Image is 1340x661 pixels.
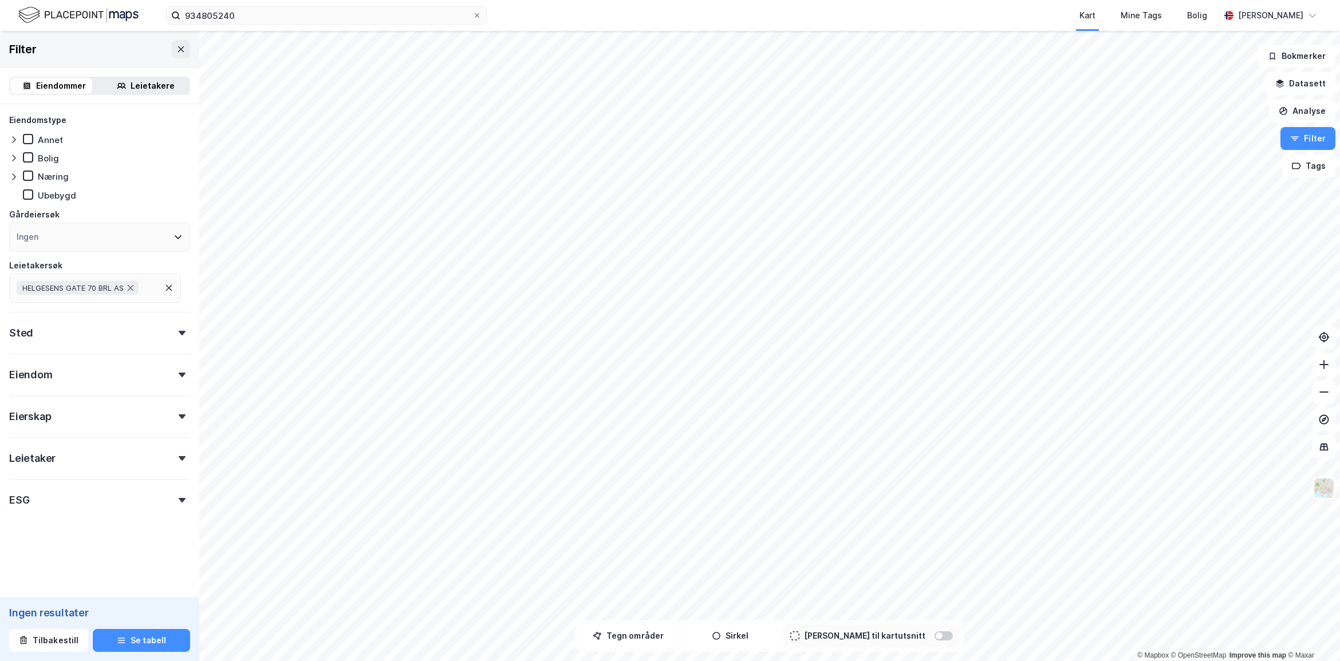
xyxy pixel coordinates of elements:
[1137,651,1169,659] a: Mapbox
[93,629,190,652] button: Se tabell
[1121,9,1162,22] div: Mine Tags
[1079,9,1095,22] div: Kart
[17,230,38,244] div: Ingen
[38,134,63,145] div: Annet
[681,624,779,647] button: Sirkel
[9,40,37,58] div: Filter
[1283,606,1340,661] div: Kontrollprogram for chat
[38,190,76,201] div: Ubebygd
[1313,477,1335,499] img: Z
[1266,72,1335,95] button: Datasett
[9,368,53,382] div: Eiendom
[22,283,124,292] span: HELGESENS GATE 70 BRL AS
[38,153,59,164] div: Bolig
[1283,606,1340,661] iframe: Chat Widget
[9,326,33,340] div: Sted
[1171,651,1227,659] a: OpenStreetMap
[9,452,56,465] div: Leietaker
[580,624,677,647] button: Tegn områder
[1282,155,1335,177] button: Tags
[9,493,29,507] div: ESG
[9,113,66,127] div: Eiendomstype
[9,410,51,423] div: Eierskap
[1280,127,1335,150] button: Filter
[9,259,62,272] div: Leietakersøk
[18,5,139,25] img: logo.f888ab2527a4732fd821a326f86c7f29.svg
[9,208,60,221] div: Gårdeiersøk
[36,79,86,93] div: Eiendommer
[131,79,175,93] div: Leietakere
[180,7,472,24] input: Søk på adresse, matrikkel, gårdeiere, leietakere eller personer
[1238,9,1303,22] div: [PERSON_NAME]
[1229,651,1286,659] a: Improve this map
[1269,100,1335,122] button: Analyse
[804,629,925,643] div: [PERSON_NAME] til kartutsnitt
[38,171,69,182] div: Næring
[9,629,88,652] button: Tilbakestill
[1187,9,1207,22] div: Bolig
[9,606,190,620] div: Ingen resultater
[1258,45,1335,68] button: Bokmerker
